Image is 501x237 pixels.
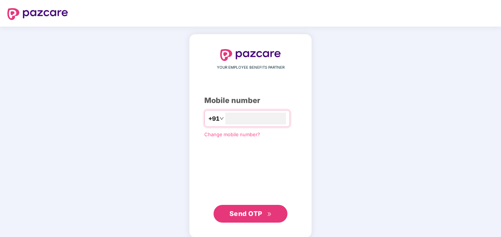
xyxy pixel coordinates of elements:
[208,114,219,123] span: +91
[220,49,281,61] img: logo
[217,65,284,71] span: YOUR EMPLOYEE BENEFITS PARTNER
[214,205,287,223] button: Send OTPdouble-right
[229,210,262,217] span: Send OTP
[204,95,297,106] div: Mobile number
[204,131,260,137] a: Change mobile number?
[267,212,272,217] span: double-right
[7,8,68,20] img: logo
[219,116,224,121] span: down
